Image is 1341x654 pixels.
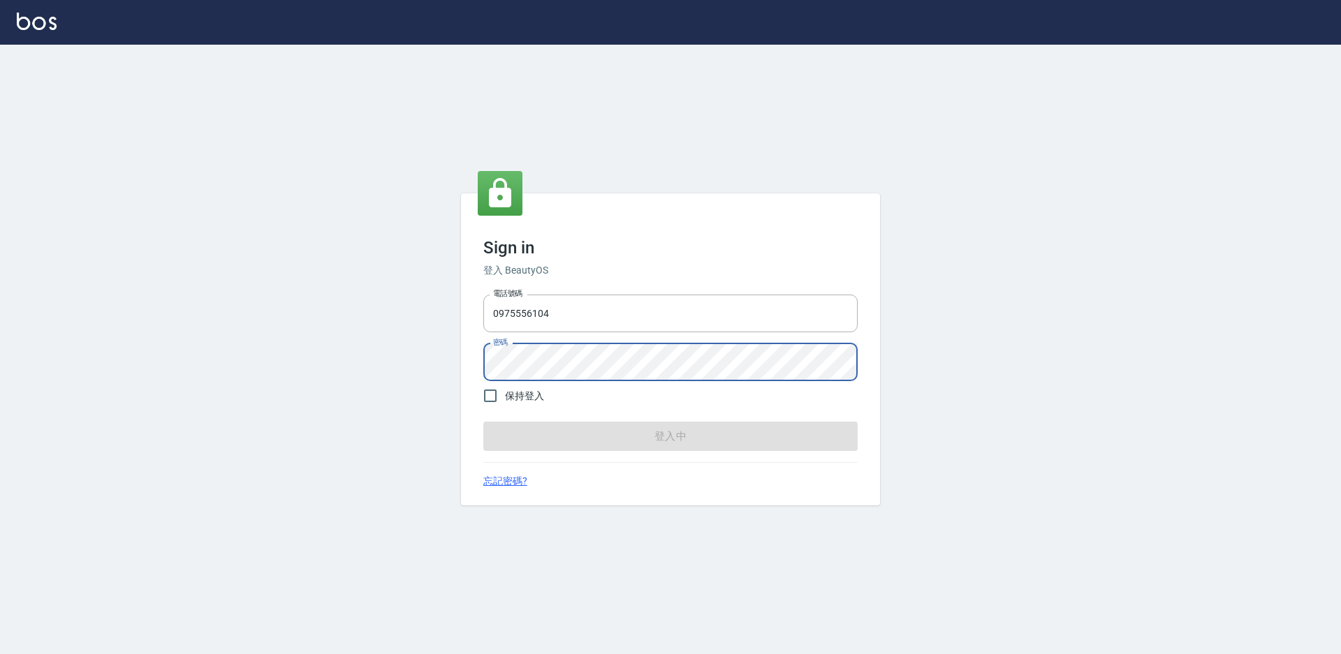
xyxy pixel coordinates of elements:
label: 電話號碼 [493,288,522,299]
a: 忘記密碼? [483,474,527,489]
label: 密碼 [493,337,508,348]
span: 保持登入 [505,389,544,403]
h3: Sign in [483,238,858,258]
h6: 登入 BeautyOS [483,263,858,278]
img: Logo [17,13,57,30]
